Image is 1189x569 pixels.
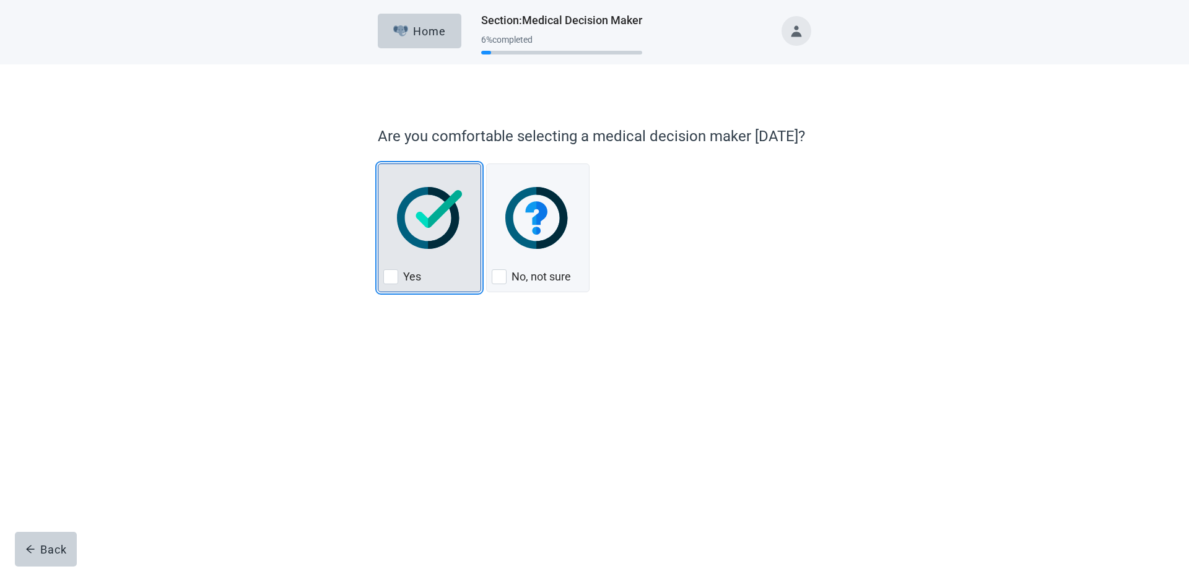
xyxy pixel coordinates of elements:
div: No, not sure, checkbox, not checked [486,163,590,292]
label: Yes [403,269,421,284]
p: Are you comfortable selecting a medical decision maker [DATE]? [378,125,805,147]
label: No, not sure [512,269,571,284]
div: Yes, checkbox, not checked [378,163,481,292]
span: arrow-left [25,544,35,554]
h1: Section : Medical Decision Maker [481,12,642,29]
button: arrow-leftBack [15,532,77,567]
button: Toggle account menu [782,16,811,46]
div: 6 % completed [481,35,642,45]
div: Home [393,25,446,37]
button: ElephantHome [378,14,461,48]
div: Back [25,543,67,555]
div: Progress section [481,30,642,60]
img: Elephant [393,25,409,37]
